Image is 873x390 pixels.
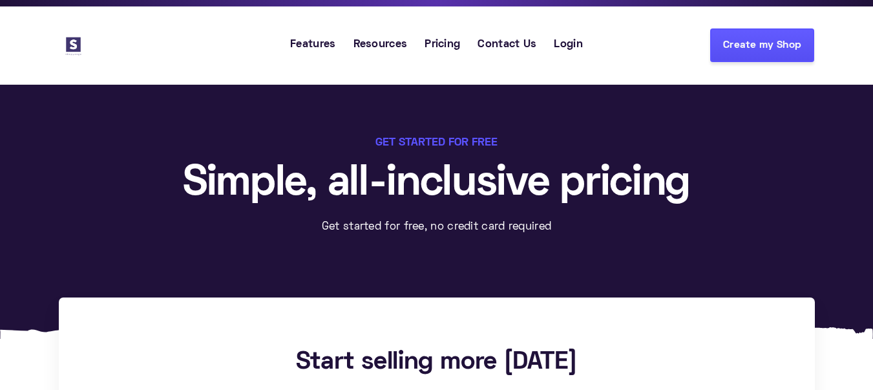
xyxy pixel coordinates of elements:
a: Login [545,37,592,54]
span: Features [290,37,335,54]
a: Resources [344,37,416,54]
h6: Get started for free [68,136,805,151]
a: Features [282,37,344,54]
span: Pricing [425,37,460,54]
span: Login [554,37,583,54]
h3: Start selling more [DATE] [110,349,763,377]
a: Contact Us [469,37,545,54]
a: Pricing [416,37,469,54]
p: Get started for free, no credit card required [68,219,805,236]
a: Create my Shop [710,28,814,62]
h2: Simple, all-inclusive pricing [68,164,805,206]
span: Contact Us [478,37,536,54]
span: Resources [353,37,408,54]
img: Shopyangu Innovations Limited [59,31,88,60]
